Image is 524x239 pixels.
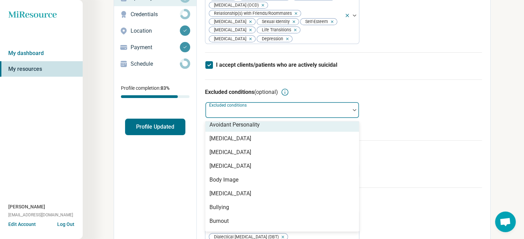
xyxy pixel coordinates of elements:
span: Self-Esteem [300,19,330,25]
div: Body Image [209,176,238,184]
div: [MEDICAL_DATA] [209,162,251,170]
a: Schedule [114,56,196,72]
a: Open chat [495,211,516,232]
button: Log Out [57,221,74,226]
span: [MEDICAL_DATA] [209,27,248,33]
div: [MEDICAL_DATA] [209,189,251,198]
span: Relationship(s) with Friends/Roommates [209,10,294,17]
p: Location [131,27,180,35]
button: Profile Updated [125,119,185,135]
div: [MEDICAL_DATA] [209,134,251,143]
span: (optional) [254,89,278,95]
div: Burnout [209,217,229,225]
span: [MEDICAL_DATA] (OCD) [209,2,261,9]
label: Excluded conditions [209,103,248,108]
a: Credentials [114,6,196,23]
span: [MEDICAL_DATA] [209,19,248,25]
span: Depression [257,36,285,42]
span: I accept clients/patients who are actively suicidal [216,62,337,68]
span: [MEDICAL_DATA] [209,36,248,42]
button: Edit Account [8,221,36,228]
span: [PERSON_NAME] [8,203,45,210]
span: Sexual Identity [257,19,292,25]
a: Location [114,23,196,39]
div: Profile completion: [114,80,196,102]
div: Bullying [209,203,229,211]
div: Profile completion [121,95,189,98]
span: Life Transitions [257,27,293,33]
div: [MEDICAL_DATA] [209,148,251,156]
h3: Excluded conditions [205,88,278,96]
p: Payment [131,43,180,52]
span: [EMAIL_ADDRESS][DOMAIN_NAME] [8,212,73,218]
div: Avoidant Personality [209,121,260,129]
div: Career [209,231,225,239]
p: Schedule [131,60,180,68]
span: 83 % [161,85,169,91]
a: Payment [114,39,196,56]
p: Credentials [131,10,180,19]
